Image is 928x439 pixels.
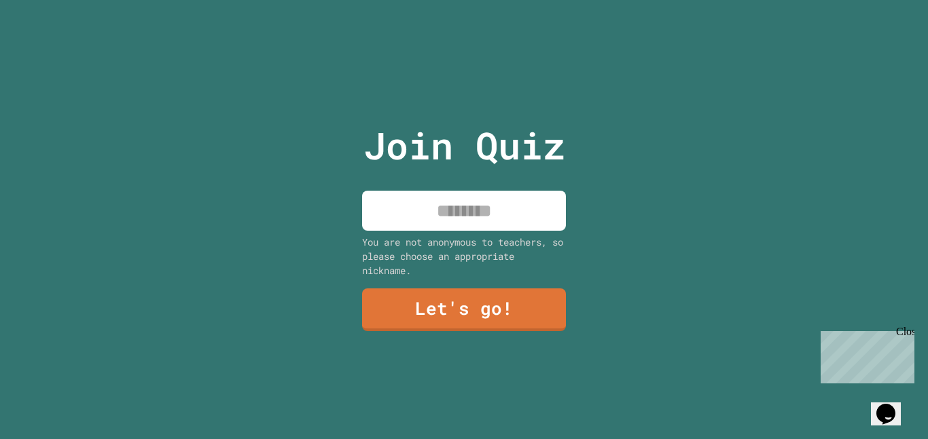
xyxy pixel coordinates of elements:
div: Chat with us now!Close [5,5,94,86]
iframe: chat widget [871,385,914,425]
div: You are not anonymous to teachers, so please choose an appropriate nickname. [362,235,566,278]
p: Join Quiz [363,117,565,174]
iframe: chat widget [815,326,914,383]
a: Let's go! [362,288,566,331]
